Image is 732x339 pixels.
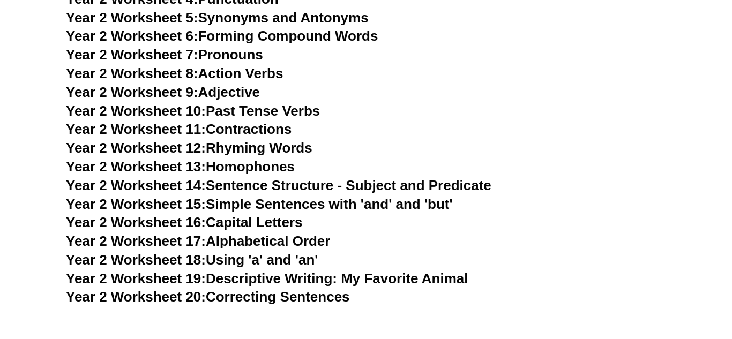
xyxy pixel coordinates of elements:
[66,270,206,287] span: Year 2 Worksheet 19:
[66,159,295,175] a: Year 2 Worksheet 13:Homophones
[66,214,206,230] span: Year 2 Worksheet 16:
[66,140,206,156] span: Year 2 Worksheet 12:
[66,10,198,26] span: Year 2 Worksheet 5:
[66,159,206,175] span: Year 2 Worksheet 13:
[66,196,206,212] span: Year 2 Worksheet 15:
[66,10,369,26] a: Year 2 Worksheet 5:Synonyms and Antonyms
[66,270,468,287] a: Year 2 Worksheet 19:Descriptive Writing: My Favorite Animal
[66,214,302,230] a: Year 2 Worksheet 16:Capital Letters
[66,47,198,63] span: Year 2 Worksheet 7:
[66,196,453,212] a: Year 2 Worksheet 15:Simple Sentences with 'and' and 'but'
[554,218,732,339] iframe: Chat Widget
[66,84,260,100] a: Year 2 Worksheet 9:Adjective
[66,65,283,81] a: Year 2 Worksheet 8:Action Verbs
[66,140,312,156] a: Year 2 Worksheet 12:Rhyming Words
[66,121,292,137] a: Year 2 Worksheet 11:Contractions
[66,103,320,119] a: Year 2 Worksheet 10:Past Tense Verbs
[66,65,198,81] span: Year 2 Worksheet 8:
[66,233,206,249] span: Year 2 Worksheet 17:
[66,289,206,305] span: Year 2 Worksheet 20:
[66,252,206,268] span: Year 2 Worksheet 18:
[66,233,330,249] a: Year 2 Worksheet 17:Alphabetical Order
[66,177,206,193] span: Year 2 Worksheet 14:
[66,121,206,137] span: Year 2 Worksheet 11:
[66,28,198,44] span: Year 2 Worksheet 6:
[66,289,350,305] a: Year 2 Worksheet 20:Correcting Sentences
[66,84,198,100] span: Year 2 Worksheet 9:
[66,103,206,119] span: Year 2 Worksheet 10:
[66,47,263,63] a: Year 2 Worksheet 7:Pronouns
[66,252,318,268] a: Year 2 Worksheet 18:Using 'a' and 'an'
[66,177,491,193] a: Year 2 Worksheet 14:Sentence Structure - Subject and Predicate
[66,28,378,44] a: Year 2 Worksheet 6:Forming Compound Words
